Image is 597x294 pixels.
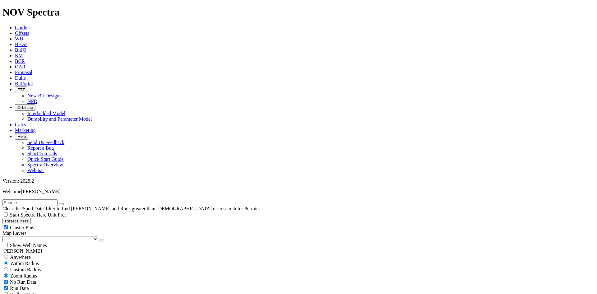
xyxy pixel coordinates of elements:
[27,140,64,145] a: Send Us Feedback
[17,134,26,139] span: Help
[15,58,25,64] a: BCR
[2,199,58,206] input: Search
[27,116,92,122] a: Durability and Parameter Model
[10,243,47,248] span: Show Well Names
[15,133,28,140] button: Help
[27,111,65,116] a: Interbedded Model
[15,64,25,69] a: OAR
[15,25,27,30] a: Guide
[17,105,33,110] span: OrbitLite
[2,248,595,254] div: [PERSON_NAME]
[15,36,23,41] a: WD
[15,47,26,53] a: BitIQ
[10,212,46,217] span: Start Spectra Here
[10,279,36,285] span: No Run Data
[2,231,26,236] span: Map Layers
[15,104,35,111] button: OrbitLite
[2,218,31,224] button: Reset Filters
[15,42,27,47] a: BHAs
[15,53,23,58] a: KM
[48,212,66,217] span: Unit Pref
[27,93,61,98] a: New Bit Designs
[15,70,32,75] a: Proposal
[27,168,44,173] a: Webinar
[2,206,261,211] span: Clear the 'Spud Date' filter to find [PERSON_NAME] and Runs greater than [DEMOGRAPHIC_DATA] or to...
[10,254,31,260] span: Anywhere
[15,81,33,86] a: BitPortal
[15,86,27,93] button: FTT
[10,286,29,291] span: Run Data
[10,273,37,278] span: Zoom Radius
[21,189,61,194] span: [PERSON_NAME]
[27,151,57,156] a: Short Tutorials
[2,178,595,184] div: Version: 2025.2
[15,30,29,36] a: Offsets
[2,7,595,18] h1: NOV Spectra
[10,267,41,272] span: Custom Radius
[15,128,36,133] a: Marketing
[27,156,63,162] a: Quick Start Guide
[2,189,595,194] p: Welcome
[17,87,25,92] span: FTT
[15,75,26,81] a: Dulls
[27,99,37,104] a: NPD
[10,225,34,230] span: Cluster Pins
[4,212,8,217] input: Start Spectra Here
[10,261,39,266] span: Within Radius
[15,122,26,127] a: Calcs
[27,162,63,167] a: Spectra Overview
[27,145,54,151] a: Report a Bug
